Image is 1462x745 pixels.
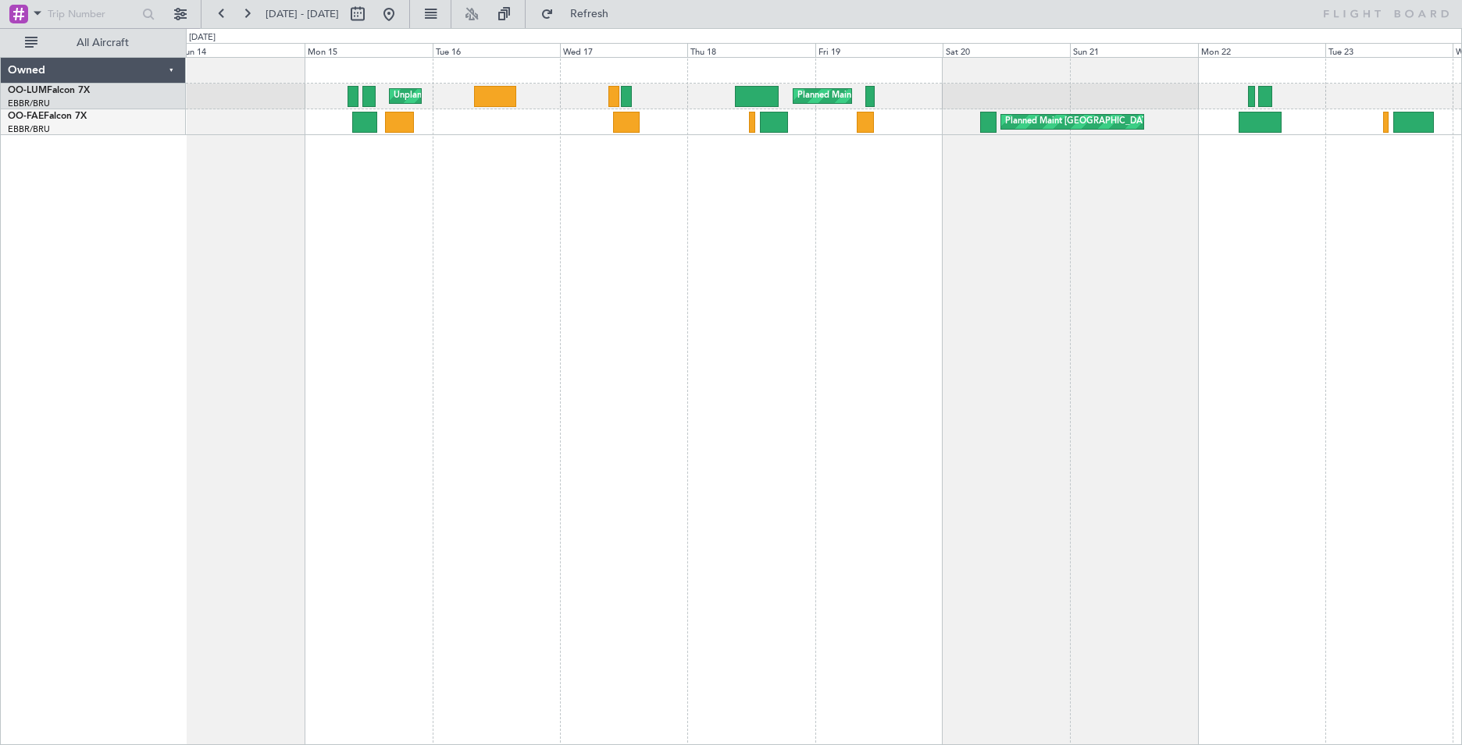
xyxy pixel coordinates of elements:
[687,43,815,57] div: Thu 18
[8,86,90,95] a: OO-LUMFalcon 7X
[8,86,47,95] span: OO-LUM
[177,43,305,57] div: Sun 14
[1198,43,1325,57] div: Mon 22
[1005,110,1288,134] div: Planned Maint [GEOGRAPHIC_DATA] ([GEOGRAPHIC_DATA] National)
[189,31,216,45] div: [DATE]
[557,9,622,20] span: Refresh
[943,43,1070,57] div: Sat 20
[533,2,627,27] button: Refresh
[305,43,432,57] div: Mon 15
[48,2,137,26] input: Trip Number
[17,30,169,55] button: All Aircraft
[8,112,87,121] a: OO-FAEFalcon 7X
[1070,43,1197,57] div: Sun 21
[560,43,687,57] div: Wed 17
[1325,43,1453,57] div: Tue 23
[266,7,339,21] span: [DATE] - [DATE]
[394,84,687,108] div: Unplanned Maint [GEOGRAPHIC_DATA] ([GEOGRAPHIC_DATA] National)
[8,98,50,109] a: EBBR/BRU
[433,43,560,57] div: Tue 16
[41,37,165,48] span: All Aircraft
[8,112,44,121] span: OO-FAE
[8,123,50,135] a: EBBR/BRU
[815,43,943,57] div: Fri 19
[797,84,1080,108] div: Planned Maint [GEOGRAPHIC_DATA] ([GEOGRAPHIC_DATA] National)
